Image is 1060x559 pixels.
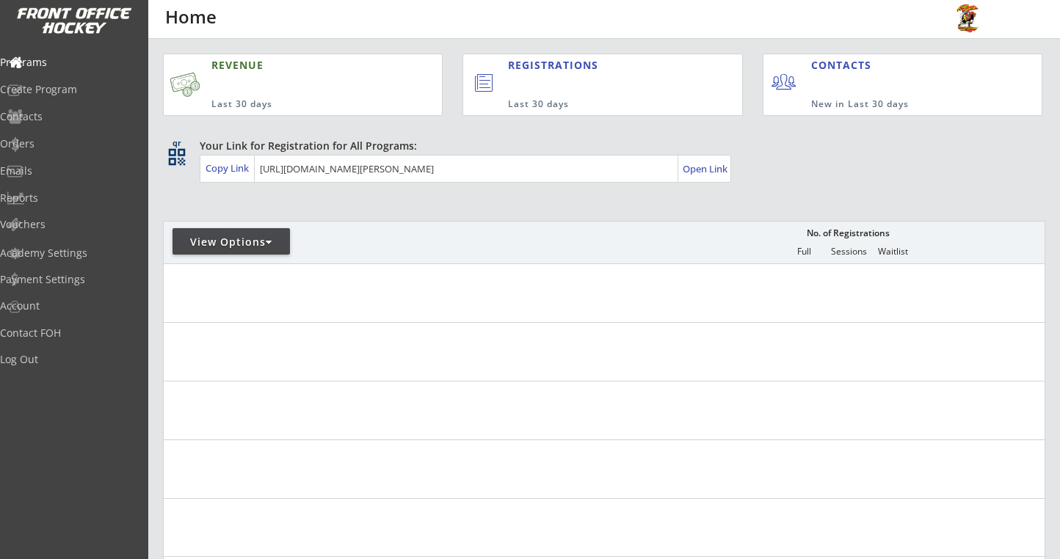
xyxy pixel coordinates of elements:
[206,161,252,175] div: Copy Link
[683,158,729,179] a: Open Link
[827,246,871,257] div: Sessions
[166,146,188,168] button: qr_code
[508,58,677,73] div: REGISTRATIONS
[782,246,826,257] div: Full
[211,58,374,73] div: REVENUE
[167,139,185,148] div: qr
[802,228,893,238] div: No. of Registrations
[508,98,682,111] div: Last 30 days
[200,139,1000,153] div: Your Link for Registration for All Programs:
[211,98,374,111] div: Last 30 days
[871,246,915,257] div: Waitlist
[173,235,290,249] div: View Options
[811,98,974,111] div: New in Last 30 days
[683,163,729,175] div: Open Link
[811,58,878,73] div: CONTACTS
